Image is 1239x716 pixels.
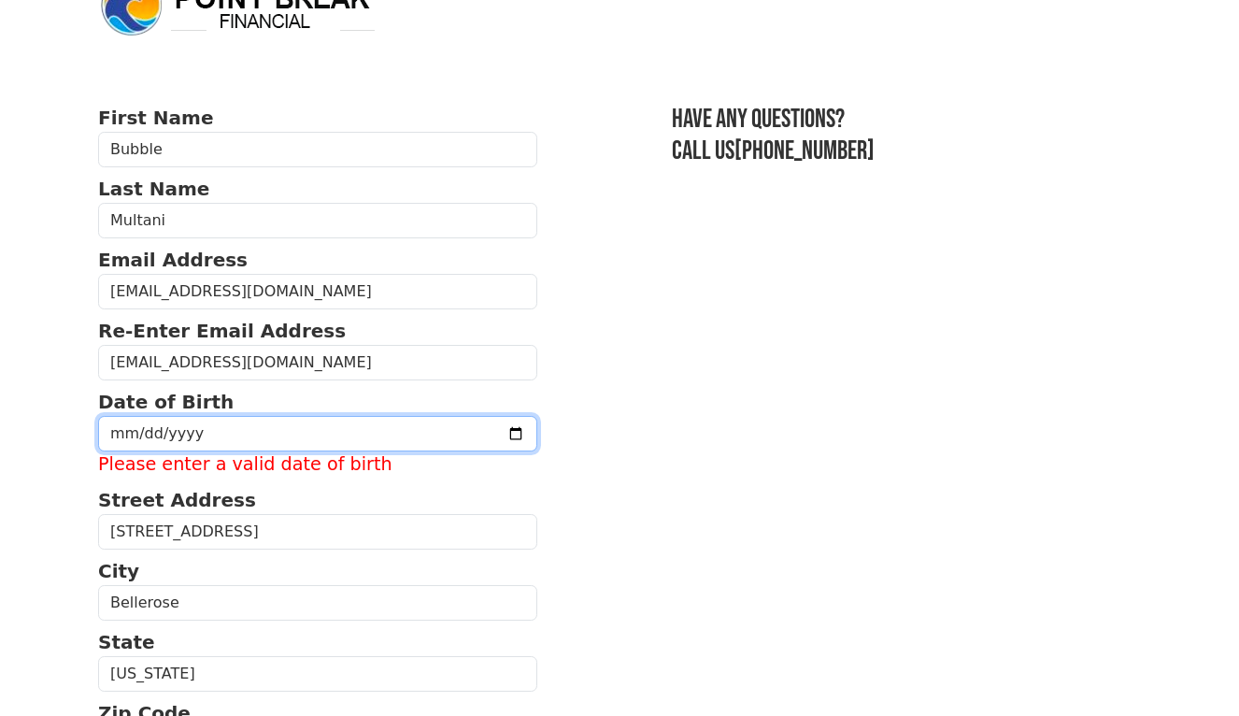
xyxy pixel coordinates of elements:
[98,132,537,167] input: First Name
[98,560,139,582] strong: City
[98,391,234,413] strong: Date of Birth
[98,249,248,271] strong: Email Address
[98,631,155,653] strong: State
[98,345,537,380] input: Re-Enter Email Address
[734,136,875,166] a: [PHONE_NUMBER]
[98,274,537,309] input: Email Address
[98,320,346,342] strong: Re-Enter Email Address
[98,489,256,511] strong: Street Address
[98,514,537,550] input: Street Address
[98,203,537,238] input: Last Name
[98,107,213,129] strong: First Name
[98,451,537,479] label: Please enter a valid date of birth
[672,104,1141,136] h3: Have any questions?
[98,585,537,621] input: City
[98,178,209,200] strong: Last Name
[672,136,1141,167] h3: Call us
